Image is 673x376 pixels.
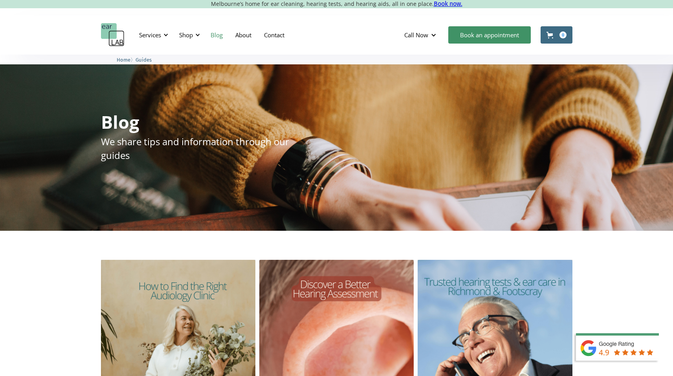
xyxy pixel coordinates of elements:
div: 0 [559,31,567,38]
h1: Blog [101,113,139,131]
div: Call Now [404,31,428,39]
a: Blog [204,24,229,46]
a: Guides [136,56,152,63]
p: We share tips and information through our guides [101,135,310,162]
span: Guides [136,57,152,63]
a: About [229,24,258,46]
div: Services [134,23,171,47]
div: Services [139,31,161,39]
div: Call Now [398,23,444,47]
a: Book an appointment [448,26,531,44]
div: Shop [174,23,202,47]
a: Home [117,56,130,63]
a: home [101,23,125,47]
a: Contact [258,24,291,46]
div: Shop [179,31,193,39]
span: Home [117,57,130,63]
a: Open cart [541,26,572,44]
li: 〉 [117,56,136,64]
